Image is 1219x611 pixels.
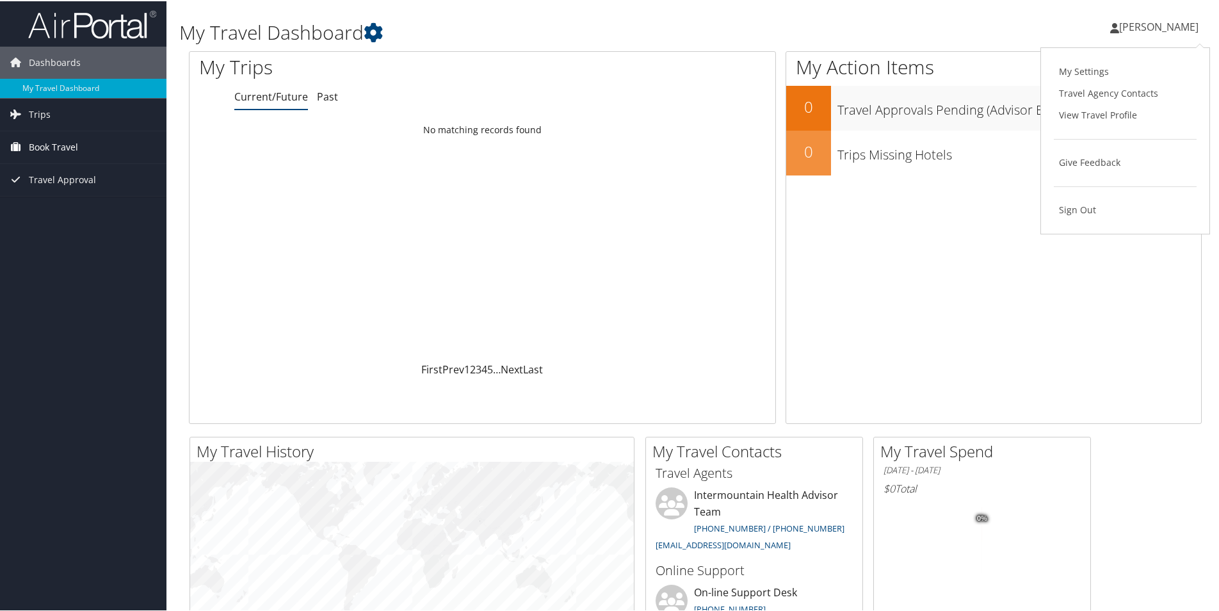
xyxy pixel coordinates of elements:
h2: 0 [786,140,831,161]
a: [PHONE_NUMBER] / [PHONE_NUMBER] [694,521,844,533]
h1: My Trips [199,53,522,79]
h1: My Action Items [786,53,1201,79]
span: Travel Approval [29,163,96,195]
a: Prev [442,361,464,375]
h6: [DATE] - [DATE] [884,463,1081,475]
td: No matching records found [190,117,775,140]
a: Next [501,361,523,375]
tspan: 0% [977,514,987,521]
h3: Online Support [656,560,853,578]
h2: My Travel Contacts [652,439,862,461]
a: 1 [464,361,470,375]
span: Book Travel [29,130,78,162]
li: Intermountain Health Advisor Team [649,486,859,555]
a: Travel Agency Contacts [1054,81,1197,103]
a: My Settings [1054,60,1197,81]
h2: My Travel Spend [880,439,1090,461]
a: [PERSON_NAME] [1110,6,1211,45]
a: 3 [476,361,481,375]
h3: Travel Agents [656,463,853,481]
h2: 0 [786,95,831,117]
a: Past [317,88,338,102]
a: Sign Out [1054,198,1197,220]
h6: Total [884,480,1081,494]
a: View Travel Profile [1054,103,1197,125]
span: $0 [884,480,895,494]
span: … [493,361,501,375]
a: Current/Future [234,88,308,102]
span: [PERSON_NAME] [1119,19,1199,33]
a: Give Feedback [1054,151,1197,172]
a: First [421,361,442,375]
a: 2 [470,361,476,375]
a: Last [523,361,543,375]
a: 5 [487,361,493,375]
a: 0Travel Approvals Pending (Advisor Booked) [786,85,1201,129]
h2: My Travel History [197,439,634,461]
span: Dashboards [29,45,81,77]
h1: My Travel Dashboard [179,18,868,45]
a: 4 [481,361,487,375]
span: Trips [29,97,51,129]
h3: Trips Missing Hotels [837,138,1201,163]
a: 0Trips Missing Hotels [786,129,1201,174]
h3: Travel Approvals Pending (Advisor Booked) [837,94,1201,118]
a: [EMAIL_ADDRESS][DOMAIN_NAME] [656,538,791,550]
img: airportal-logo.png [28,8,156,38]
